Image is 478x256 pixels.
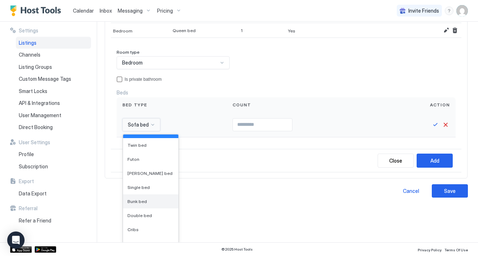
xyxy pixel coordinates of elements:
button: Add [417,154,453,168]
a: Listing Groups [16,61,91,73]
div: Cancel [403,187,419,195]
a: Subscription [16,160,91,173]
a: Direct Booking [16,121,91,133]
span: Pricing [157,8,173,14]
span: Settings [19,27,38,34]
div: Save [444,187,456,195]
a: Inbox [100,7,112,14]
a: API & Integrations [16,97,91,109]
button: Remove [451,26,459,35]
div: privateBathroom [117,76,456,82]
span: API & Integrations [19,100,60,106]
span: Bedroom [122,59,143,66]
span: Messaging [118,8,143,14]
span: Double bed [127,213,152,218]
button: Close [378,154,414,168]
button: Save [432,184,468,198]
span: Bedroom [113,28,132,34]
span: Room type [117,49,139,55]
span: Subscription [19,163,48,170]
span: Privacy Policy [418,248,442,252]
button: Cancel [441,120,450,129]
a: Terms Of Use [444,246,468,253]
span: Cribs [127,227,139,232]
span: Calendar [73,8,94,14]
span: Terms Of Use [444,248,468,252]
span: User Settings [19,139,50,146]
a: App Store [10,246,32,253]
span: Inbox [100,8,112,14]
span: Listing Groups [19,64,52,70]
div: User profile [456,5,468,17]
span: Listings [19,40,36,46]
span: Bunk bed [127,199,147,204]
span: Smart Locks [19,88,47,94]
button: Cancel [393,184,429,198]
span: Referral [19,205,38,212]
span: Direct Booking [19,124,53,131]
span: Twin bed [127,142,147,148]
a: Channels [16,49,91,61]
span: User Management [19,112,61,119]
span: Single bed [127,185,150,190]
div: Open Intercom Messenger [7,231,25,249]
span: Profile [19,151,34,158]
div: Close [389,157,402,164]
div: Add [430,157,439,164]
span: Bed type [122,102,147,108]
a: Smart Locks [16,85,91,97]
a: Custom Message Tags [16,73,91,85]
span: Count [233,102,251,108]
a: Calendar [73,7,94,14]
button: Edit [442,26,451,35]
span: Action [430,102,450,108]
span: 1 [241,28,243,33]
a: Profile [16,148,91,160]
span: Refer a Friend [19,217,51,224]
span: Sofa bed [128,122,149,128]
a: Data Export [16,187,91,200]
span: Yes [288,28,295,34]
span: Channels [19,52,40,58]
a: Listings [16,37,91,49]
a: Refer a Friend [16,215,91,227]
input: Input Field [233,119,292,131]
div: menu [445,6,453,15]
span: Data Export [19,190,47,197]
span: Queen bed [173,28,196,33]
span: Futon [127,156,139,162]
span: Export [19,178,34,185]
span: Beds [117,89,128,96]
span: Custom Message Tags [19,76,71,82]
span: © 2025 Host Tools [221,247,253,252]
div: Is private bathroom [125,77,456,82]
a: User Management [16,109,91,122]
a: Privacy Policy [418,246,442,253]
span: Extra bed [127,241,147,246]
a: Google Play Store [35,246,56,253]
span: [PERSON_NAME] bed [127,171,173,176]
button: Save [431,120,440,129]
span: Invite Friends [408,8,439,14]
a: Host Tools Logo [10,5,64,16]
